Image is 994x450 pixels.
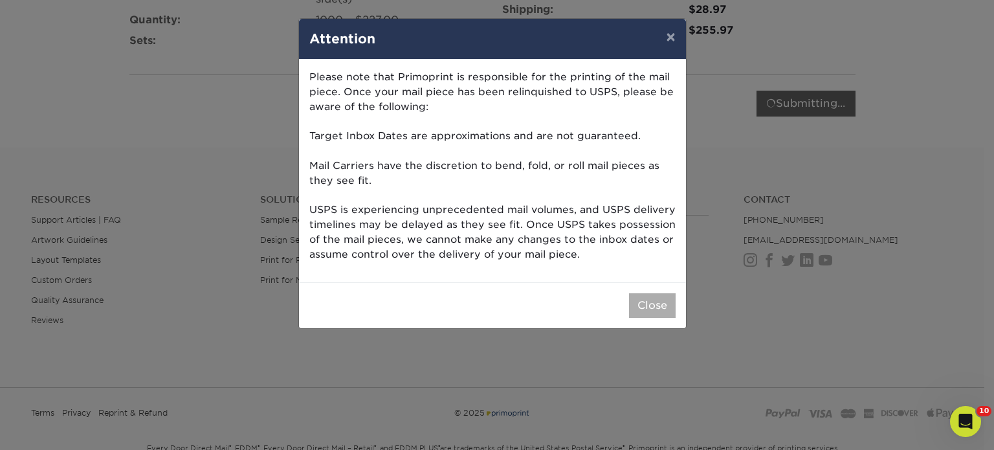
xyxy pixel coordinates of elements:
[977,406,991,416] span: 10
[309,70,676,262] p: Please note that Primoprint is responsible for the printing of the mail piece. Once your mail pie...
[950,406,981,437] iframe: Intercom live chat
[309,29,676,49] h4: Attention
[629,293,676,318] button: Close
[656,19,685,55] button: ×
